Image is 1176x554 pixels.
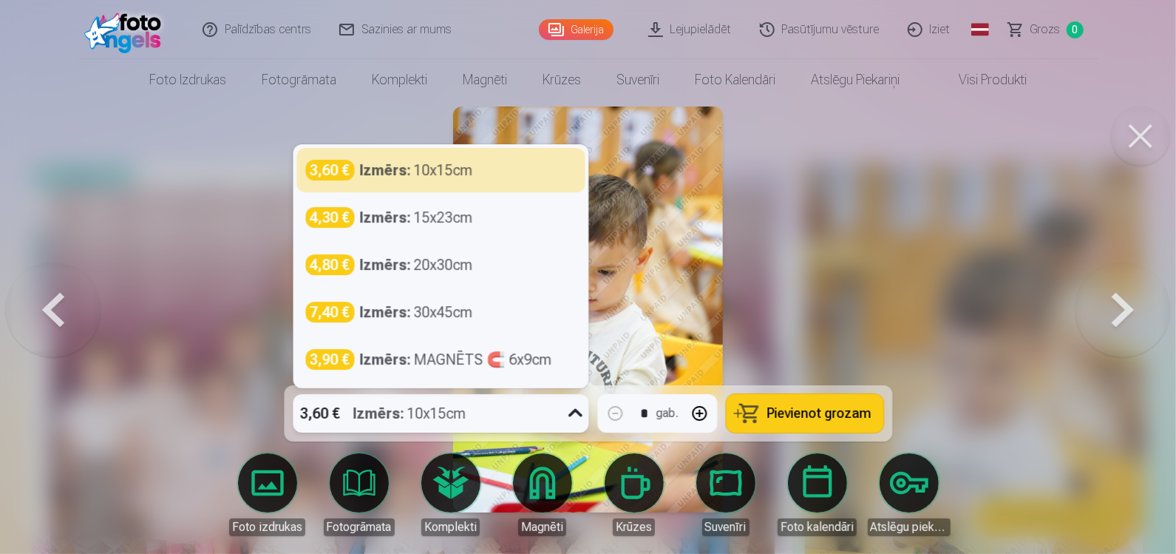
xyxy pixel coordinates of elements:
a: Krūzes [593,453,676,536]
div: 20x30cm [360,254,473,275]
div: Atslēgu piekariņi [868,518,951,536]
div: Fotogrāmata [324,518,395,536]
strong: Izmērs : [360,254,411,275]
span: 0 [1067,21,1084,38]
img: /fa1 [84,6,169,53]
span: Grozs [1030,21,1061,38]
div: 15x23cm [360,207,473,228]
a: Atslēgu piekariņi [868,453,951,536]
div: Foto izdrukas [229,518,305,536]
a: Foto izdrukas [226,453,309,536]
div: Komplekti [421,518,480,536]
strong: Izmērs : [360,207,411,228]
div: Foto kalendāri [778,518,857,536]
div: Suvenīri [702,518,750,536]
div: 4,80 € [305,254,354,275]
a: Magnēti [501,453,584,536]
strong: Izmērs : [360,302,411,322]
div: 7,40 € [305,302,354,322]
div: Magnēti [518,518,566,536]
div: gab. [656,405,679,422]
a: Galerija [539,19,614,40]
div: MAGNĒTS 🧲 6x9cm [360,349,552,370]
a: Suvenīri [684,453,767,536]
a: Komplekti [409,453,492,536]
div: Krūzes [613,518,655,536]
a: Magnēti [445,59,525,101]
strong: Izmērs : [360,349,411,370]
span: Pievienot grozam [767,407,871,420]
div: 3,60 € [293,394,347,433]
a: Atslēgu piekariņi [793,59,917,101]
a: Visi produkti [917,59,1044,101]
div: 30x45cm [360,302,473,322]
div: 10x15cm [353,394,466,433]
a: Foto kalendāri [677,59,793,101]
a: Krūzes [525,59,599,101]
div: 3,90 € [305,349,354,370]
a: Foto izdrukas [132,59,244,101]
a: Fotogrāmata [318,453,401,536]
a: Komplekti [354,59,445,101]
strong: Izmērs : [360,160,411,180]
div: 3,60 € [305,160,354,180]
button: Pievienot grozam [726,394,883,433]
a: Fotogrāmata [244,59,354,101]
a: Suvenīri [599,59,677,101]
strong: Izmērs : [353,403,404,424]
a: Foto kalendāri [776,453,859,536]
div: 4,30 € [305,207,354,228]
div: 10x15cm [360,160,473,180]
